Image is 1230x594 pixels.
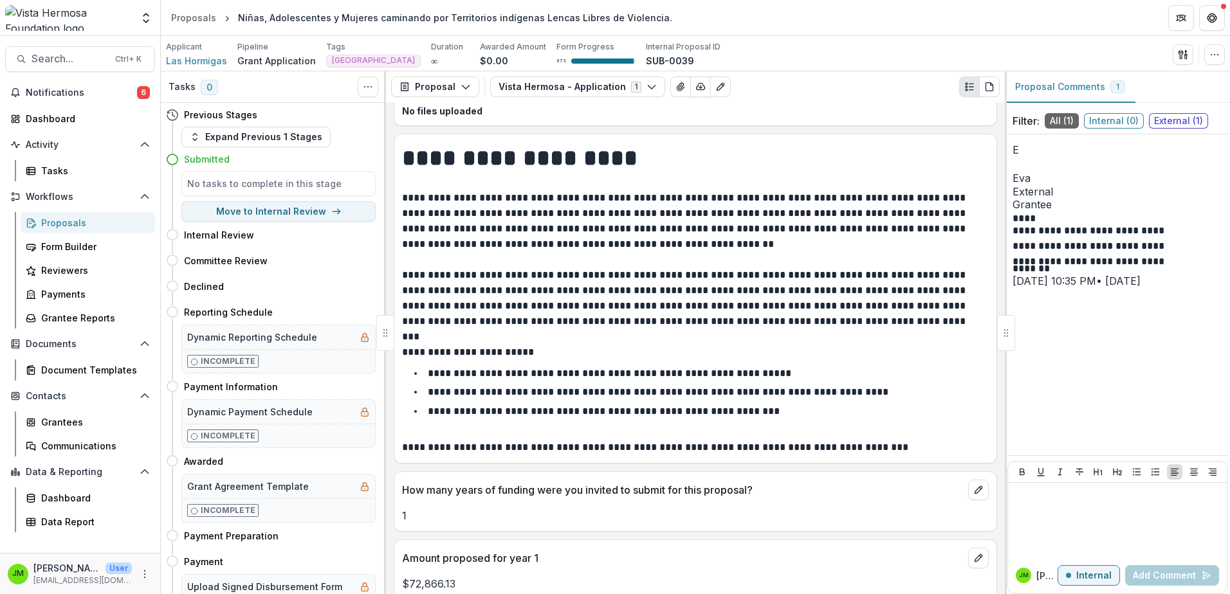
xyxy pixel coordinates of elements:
button: Align Center [1186,464,1202,480]
h5: Grant Agreement Template [187,480,309,493]
button: Add Comment [1125,565,1219,586]
h4: Payment Information [184,380,278,393]
div: Document Templates [41,363,145,377]
button: edit [968,480,989,500]
p: Incomplete [201,505,255,516]
button: Internal [1058,565,1120,586]
p: $0.00 [480,54,508,67]
a: Proposals [21,212,155,233]
button: Notifications6 [5,82,155,103]
button: Heading 2 [1110,464,1125,480]
a: Form Builder [21,236,155,257]
p: ∞ [431,54,437,67]
p: Amount proposed for year 1 [402,550,963,566]
h5: No tasks to complete in this stage [187,177,370,190]
h4: Declined [184,280,224,293]
button: Open Documents [5,334,155,354]
h4: Payment [184,555,223,568]
p: Pipeline [237,41,268,53]
p: No files uploaded [402,104,989,118]
button: Align Right [1205,464,1220,480]
button: View Attached Files [670,76,691,97]
button: Italicize [1052,464,1068,480]
h5: Upload Signed Disbursement Form [187,580,342,593]
div: Proposals [41,216,145,230]
p: Duration [431,41,463,53]
p: 1 [402,508,989,523]
button: Plaintext view [959,76,980,97]
span: Documents [26,339,134,350]
button: Toggle View Cancelled Tasks [358,76,378,97]
span: 0 [201,80,218,95]
h4: Payment Preparation [184,529,279,543]
button: Align Left [1167,464,1182,480]
div: Dashboard [41,491,145,505]
div: Jerry Martinez [12,570,24,578]
button: Expand Previous 1 Stages [181,127,331,147]
h5: Dynamic Reporting Schedule [187,330,317,344]
button: Open Contacts [5,386,155,406]
button: Edit as form [710,76,731,97]
p: Form Progress [556,41,614,53]
div: Dashboard [26,112,145,125]
button: Underline [1033,464,1049,480]
button: Open Activity [5,134,155,155]
span: Grantee [1013,199,1222,211]
a: Data Report [21,511,155,532]
button: Vista Hermosa - Application1 [490,76,665,97]
p: [PERSON_NAME] [33,561,100,575]
button: PDF view [979,76,1000,97]
span: 1 [1116,82,1119,91]
a: Grantee Reports [21,307,155,328]
a: Grantees [21,411,155,433]
span: [GEOGRAPHIC_DATA] [332,56,415,65]
button: Open Workflows [5,186,155,207]
div: Proposals [171,11,216,24]
p: Eva [1013,170,1222,186]
a: Document Templates [21,359,155,381]
button: Heading 1 [1090,464,1106,480]
p: Awarded Amount [480,41,546,53]
button: Bullet List [1129,464,1144,480]
div: Tasks [41,164,145,177]
button: Open entity switcher [137,5,155,31]
button: edit [968,548,989,568]
div: Form Builder [41,240,145,253]
p: Tags [326,41,345,53]
button: Proposal Comments [1005,71,1135,103]
p: Applicant [166,41,202,53]
h4: Internal Review [184,228,254,242]
p: Internal [1076,570,1112,581]
h4: Awarded [184,455,223,468]
p: Grant Application [237,54,316,67]
h4: Committee Review [184,254,268,267]
span: Internal ( 0 ) [1084,113,1144,129]
nav: breadcrumb [166,8,677,27]
div: Ctrl + K [113,52,144,66]
span: Notifications [26,87,137,98]
div: Eva [1013,145,1222,155]
a: Las Hormigas [166,54,227,67]
button: Move to Internal Review [181,201,376,222]
img: Vista Hermosa Foundation logo [5,5,132,31]
p: [DATE] 10:35 PM • [DATE] [1013,273,1222,289]
span: External [1013,186,1222,198]
span: Data & Reporting [26,467,134,478]
div: Jerry Martinez [1019,572,1029,579]
button: Get Help [1199,5,1225,31]
p: Filter: [1013,113,1040,129]
div: Reviewers [41,264,145,277]
a: Reviewers [21,260,155,281]
button: Search... [5,46,155,72]
p: How many years of funding were you invited to submit for this proposal? [402,482,963,498]
button: Proposal [391,76,479,97]
div: Data Report [41,515,145,528]
span: Search... [32,53,107,65]
p: User [106,562,132,574]
a: Tasks [21,160,155,181]
a: Dashboard [21,487,155,509]
a: Payments [21,283,155,305]
button: Partners [1168,5,1194,31]
button: More [137,566,152,582]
